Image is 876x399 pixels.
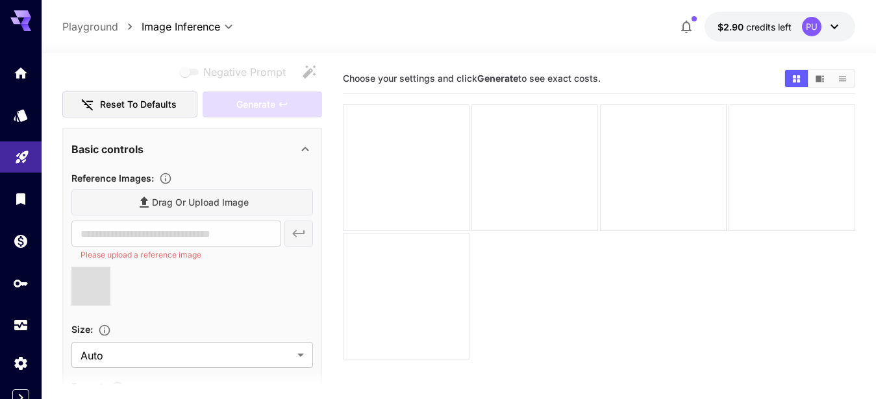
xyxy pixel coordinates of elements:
button: Upload a reference image to guide the result. This is needed for Image-to-Image or Inpainting. Su... [154,172,177,185]
button: Adjust the dimensions of the generated image by specifying its width and height in pixels, or sel... [93,324,116,337]
div: PU [802,17,821,36]
div: Usage [13,317,29,333]
a: Playground [62,19,118,34]
button: Show images in list view [831,70,854,87]
span: Size : [71,324,93,335]
span: $2.90 [718,21,746,32]
p: Basic controls [71,141,144,157]
span: Choose your settings and click to see exact costs. [343,73,601,84]
span: Auto [81,348,292,363]
div: Settings [13,355,29,371]
span: Negative Prompt [203,64,286,80]
div: Basic controls [71,134,313,165]
div: Show images in grid viewShow images in video viewShow images in list view [784,69,855,88]
div: $2.89947 [718,20,792,34]
div: Playground [14,145,30,161]
span: Image Inference [142,19,220,34]
button: Reset to defaults [62,91,197,118]
button: $2.89947PU [705,12,855,42]
div: Home [13,65,29,81]
div: API Keys [13,275,29,291]
div: Library [13,191,29,207]
div: Wallet [13,233,29,249]
button: Show images in grid view [785,70,808,87]
p: Please upload a reference image [81,248,272,261]
div: Please upload a reference image [203,91,322,118]
nav: breadcrumb [62,19,142,34]
span: Reference Images : [71,173,154,184]
b: Generate [477,73,518,84]
span: credits left [746,21,792,32]
div: Models [13,107,29,123]
span: Negative prompts are not compatible with the selected model. [177,64,296,80]
button: Show images in video view [808,70,831,87]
